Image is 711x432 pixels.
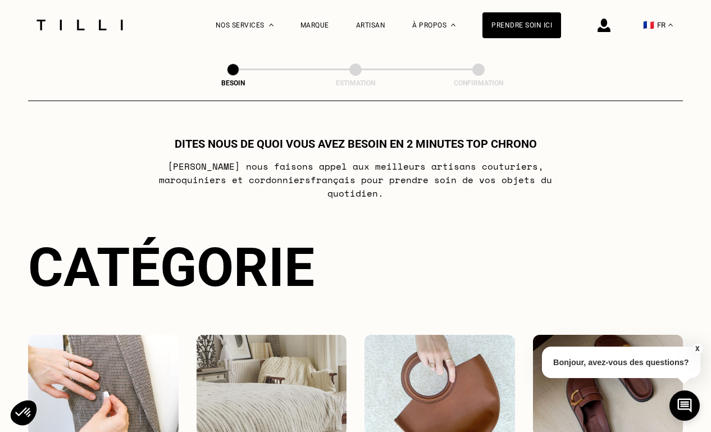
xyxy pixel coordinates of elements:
[668,24,673,26] img: menu déroulant
[598,19,610,32] img: icône connexion
[300,21,329,29] a: Marque
[175,137,537,151] h1: Dites nous de quoi vous avez besoin en 2 minutes top chrono
[33,20,127,30] img: Logo du service de couturière Tilli
[269,24,274,26] img: Menu déroulant
[542,347,700,378] p: Bonjour, avez-vous des questions?
[28,236,683,299] div: Catégorie
[133,160,578,200] p: [PERSON_NAME] nous faisons appel aux meilleurs artisans couturiers , maroquiniers et cordonniers ...
[691,343,703,355] button: X
[482,12,561,38] a: Prendre soin ici
[451,24,455,26] img: Menu déroulant à propos
[177,79,289,87] div: Besoin
[299,79,412,87] div: Estimation
[422,79,535,87] div: Confirmation
[356,21,386,29] a: Artisan
[643,20,654,30] span: 🇫🇷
